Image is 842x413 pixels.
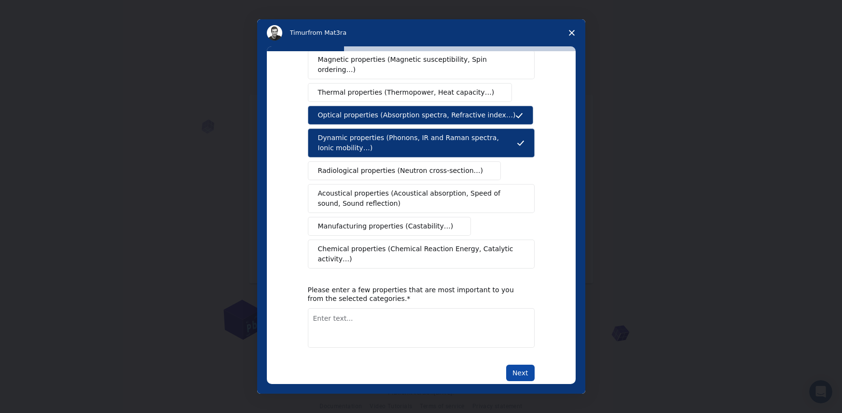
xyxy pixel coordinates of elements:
span: Acoustical properties (Acoustical absorption, Speed of sound, Sound reflection) [318,188,519,209]
span: Dynamic properties (Phonons, IR and Raman spectra, Ionic mobility…) [318,133,517,153]
button: Thermal properties (Thermopower, Heat capacity…) [308,83,512,102]
span: Close survey [558,19,585,46]
span: Chemical properties (Chemical Reaction Energy, Catalytic activity…) [318,244,518,264]
button: Magnetic properties (Magnetic susceptibility, Spin ordering…) [308,50,535,79]
div: Please enter a few properties that are most important to you from the selected categories. [308,285,520,303]
span: Thermal properties (Thermopower, Heat capacity…) [318,87,495,98]
span: Manufacturing properties (Castability…) [318,221,454,231]
span: Soporte [19,7,54,15]
span: Radiological properties (Neutron cross-section…) [318,166,483,176]
span: Magnetic properties (Magnetic susceptibility, Spin ordering…) [318,55,517,75]
button: Next [506,365,535,381]
button: Acoustical properties (Acoustical absorption, Speed of sound, Sound reflection) [308,184,535,213]
button: Manufacturing properties (Castability…) [308,217,471,236]
span: Optical properties (Absorption spectra, Refractive index…) [318,110,516,120]
textarea: Enter text... [308,308,535,348]
button: Chemical properties (Chemical Reaction Energy, Catalytic activity…) [308,240,535,269]
button: Optical properties (Absorption spectra, Refractive index…) [308,106,534,125]
button: Dynamic properties (Phonons, IR and Raman spectra, Ionic mobility…) [308,128,535,157]
button: Radiological properties (Neutron cross-section…) [308,161,501,180]
span: Timur [290,29,308,36]
span: from Mat3ra [308,29,346,36]
img: Profile image for Timur [267,25,282,41]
